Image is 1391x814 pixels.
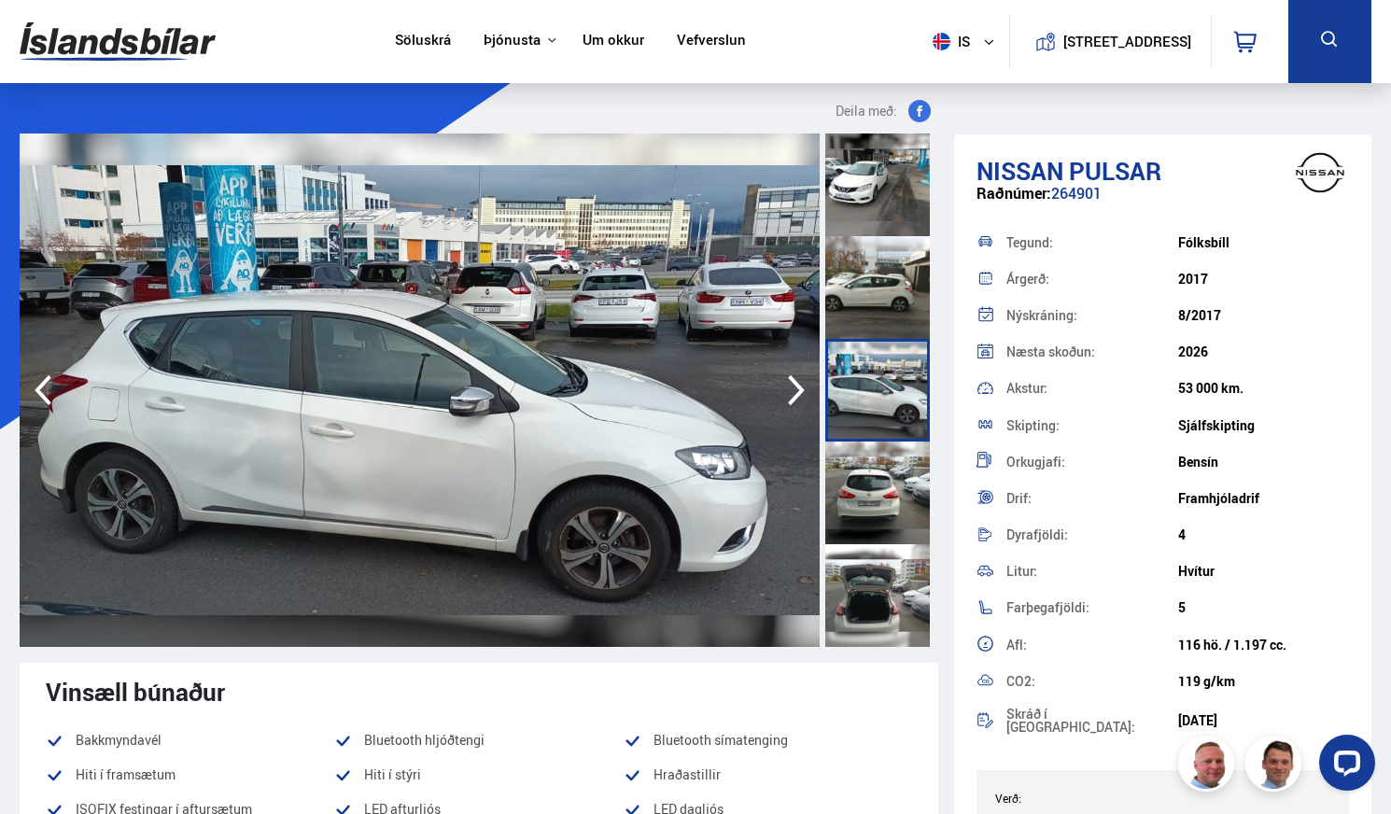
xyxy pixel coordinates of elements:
a: [STREET_ADDRESS] [1020,15,1201,68]
div: Farþegafjöldi: [1006,601,1177,614]
div: Skipting: [1006,419,1177,432]
span: is [925,33,972,50]
div: 119 g/km [1178,674,1349,689]
div: Tegund: [1006,236,1177,249]
li: Hiti í stýri [334,764,623,786]
div: 4 [1178,527,1349,542]
span: Pulsar [1069,154,1161,188]
button: is [925,14,1009,69]
div: 8/2017 [1178,308,1349,323]
div: [DATE] [1178,713,1349,728]
div: 116 hö. / 1.197 cc. [1178,638,1349,653]
span: Deila með: [836,100,897,122]
li: Hraðastillir [624,764,912,786]
li: Bluetooth hljóðtengi [334,729,623,751]
li: Bakkmyndavél [46,729,334,751]
div: Bensín [1178,455,1349,470]
div: Dyrafjöldi: [1006,528,1177,541]
div: Fólksbíll [1178,235,1349,250]
div: Vinsæll búnaður [46,678,912,706]
div: Drif: [1006,492,1177,505]
div: Framhjóladrif [1178,491,1349,506]
div: Verð: [995,792,1162,805]
div: Hvítur [1178,564,1349,579]
img: G0Ugv5HjCgRt.svg [20,11,216,72]
img: 3723622.jpeg [20,133,820,647]
li: Hiti í framsætum [46,764,334,786]
div: Orkugjafi: [1006,456,1177,469]
button: [STREET_ADDRESS] [1070,34,1184,49]
div: 264901 [977,185,1349,221]
div: Sjálfskipting [1178,418,1349,433]
div: Árgerð: [1006,273,1177,286]
span: Raðnúmer: [977,183,1051,203]
a: Söluskrá [395,32,451,51]
div: Næsta skoðun: [1006,345,1177,358]
li: Bluetooth símatenging [624,729,912,751]
div: Nýskráning: [1006,309,1177,322]
button: Þjónusta [484,32,541,49]
div: 2017 [1178,272,1349,287]
a: Um okkur [583,32,644,51]
div: 53 000 km. [1178,381,1349,396]
div: Litur: [1006,565,1177,578]
div: 5 [1178,600,1349,615]
a: Vefverslun [677,32,746,51]
img: siFngHWaQ9KaOqBr.png [1181,738,1237,794]
img: svg+xml;base64,PHN2ZyB4bWxucz0iaHR0cDovL3d3dy53My5vcmcvMjAwMC9zdmciIHdpZHRoPSI1MTIiIGhlaWdodD0iNT... [933,33,950,50]
div: CO2: [1006,675,1177,688]
button: Deila með: [828,100,938,122]
img: FbJEzSuNWCJXmdc-.webp [1248,738,1304,794]
div: Skráð í [GEOGRAPHIC_DATA]: [1006,708,1177,734]
iframe: LiveChat chat widget [1304,727,1383,806]
img: brand logo [1283,144,1357,202]
span: Nissan [977,154,1063,188]
div: 2026 [1178,344,1349,359]
div: Afl: [1006,639,1177,652]
div: Akstur: [1006,382,1177,395]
